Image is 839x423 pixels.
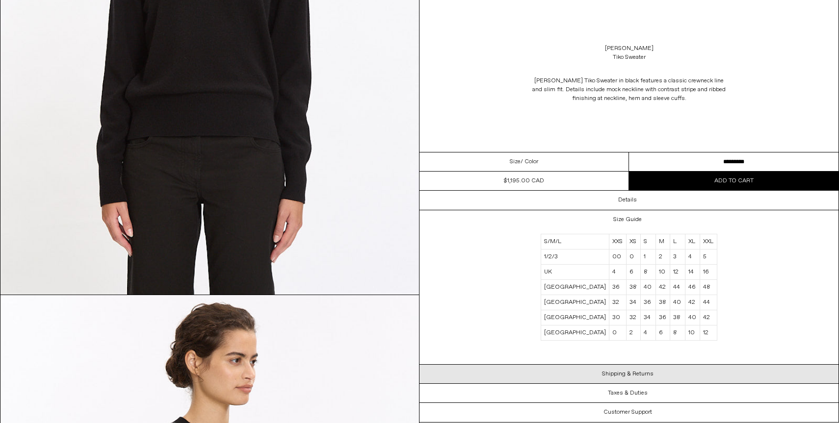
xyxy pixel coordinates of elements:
[629,172,839,190] button: Add to cart
[627,310,641,325] td: 32
[613,216,642,223] h3: Size Guide
[541,295,609,310] td: [GEOGRAPHIC_DATA]
[531,72,727,108] p: [PERSON_NAME] Tiko Sweater in black features a classic crewneck line and slim fit. Details includ...
[627,234,641,249] td: XS
[655,325,670,341] td: 6
[655,310,670,325] td: 36
[655,265,670,280] td: 10
[641,249,655,265] td: 1
[627,280,641,295] td: 38
[510,157,521,166] span: Size
[700,234,717,249] td: XXL
[504,176,544,185] div: $1,195.00 CAD
[641,310,655,325] td: 34
[685,295,700,310] td: 42
[521,157,538,166] span: / Color
[700,249,717,265] td: 5
[670,310,685,325] td: 38
[685,249,700,265] td: 4
[700,295,717,310] td: 44
[670,280,685,295] td: 44
[618,197,637,203] h3: Details
[641,295,655,310] td: 36
[685,325,700,341] td: 10
[605,44,654,53] a: [PERSON_NAME]
[670,234,685,249] td: L
[603,409,652,416] h3: Customer Support
[627,265,641,280] td: 6
[670,249,685,265] td: 3
[602,371,654,377] h3: Shipping & Returns
[613,53,646,62] div: Tiko Sweater
[655,280,670,295] td: 42
[641,325,655,341] td: 4
[627,249,641,265] td: 0
[609,265,627,280] td: 4
[700,310,717,325] td: 42
[700,280,717,295] td: 48
[655,249,670,265] td: 2
[541,234,609,249] td: S/M/L
[541,280,609,295] td: [GEOGRAPHIC_DATA]
[700,265,717,280] td: 16
[670,295,685,310] td: 40
[685,280,700,295] td: 46
[541,249,609,265] td: 1/2/3
[609,295,627,310] td: 32
[685,265,700,280] td: 14
[609,325,627,341] td: 0
[608,390,648,397] h3: Taxes & Duties
[541,310,609,325] td: [GEOGRAPHIC_DATA]
[609,234,627,249] td: XXS
[609,249,627,265] td: 00
[670,265,685,280] td: 12
[685,234,700,249] td: XL
[609,280,627,295] td: 36
[609,310,627,325] td: 30
[655,234,670,249] td: M
[627,325,641,341] td: 2
[700,325,717,341] td: 12
[541,265,609,280] td: UK
[714,177,754,185] span: Add to cart
[655,295,670,310] td: 38
[627,295,641,310] td: 34
[541,325,609,341] td: [GEOGRAPHIC_DATA]
[641,280,655,295] td: 40
[641,234,655,249] td: S
[685,310,700,325] td: 40
[670,325,685,341] td: 8
[641,265,655,280] td: 8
